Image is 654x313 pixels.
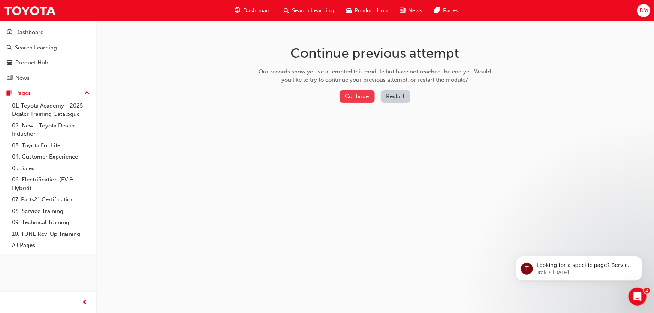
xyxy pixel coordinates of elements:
[443,6,458,15] span: Pages
[639,6,648,15] span: BM
[340,3,394,18] a: car-iconProduct Hub
[9,228,93,240] a: 10. TUNE Rev-Up Training
[284,6,289,15] span: search-icon
[394,3,428,18] a: news-iconNews
[9,140,93,151] a: 03. Toyota For Life
[82,298,88,307] span: prev-icon
[346,6,352,15] span: car-icon
[9,174,93,194] a: 06. Electrification (EV & Hybrid)
[3,24,93,86] button: DashboardSearch LearningProduct HubNews
[15,28,44,37] div: Dashboard
[7,45,12,51] span: search-icon
[256,45,494,61] h1: Continue previous attempt
[292,6,334,15] span: Search Learning
[229,3,278,18] a: guage-iconDashboard
[9,151,93,163] a: 04. Customer Experience
[243,6,272,15] span: Dashboard
[3,25,93,39] a: Dashboard
[278,3,340,18] a: search-iconSearch Learning
[235,6,240,15] span: guage-icon
[15,74,30,82] div: News
[3,56,93,70] a: Product Hub
[9,217,93,228] a: 09. Technical Training
[428,3,464,18] a: pages-iconPages
[9,240,93,251] a: All Pages
[9,163,93,174] a: 05. Sales
[3,71,93,85] a: News
[7,90,12,97] span: pages-icon
[504,240,654,293] iframe: Intercom notifications message
[15,89,31,97] div: Pages
[4,2,56,19] img: Trak
[340,90,375,103] button: Continue
[256,67,494,84] div: Our records show you've attempted this module but have not reached the end yet. Would you like to...
[644,288,650,294] span: 2
[9,194,93,205] a: 07. Parts21 Certification
[408,6,422,15] span: News
[400,6,405,15] span: news-icon
[15,43,57,52] div: Search Learning
[7,60,12,66] span: car-icon
[9,120,93,140] a: 02. New - Toyota Dealer Induction
[637,4,650,17] button: BM
[9,205,93,217] a: 08. Service Training
[355,6,388,15] span: Product Hub
[9,100,93,120] a: 01. Toyota Academy - 2025 Dealer Training Catalogue
[7,75,12,82] span: news-icon
[3,41,93,55] a: Search Learning
[629,288,647,306] iframe: Intercom live chat
[3,86,93,100] button: Pages
[381,90,410,103] button: Restart
[434,6,440,15] span: pages-icon
[15,58,48,67] div: Product Hub
[84,88,90,98] span: up-icon
[7,29,12,36] span: guage-icon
